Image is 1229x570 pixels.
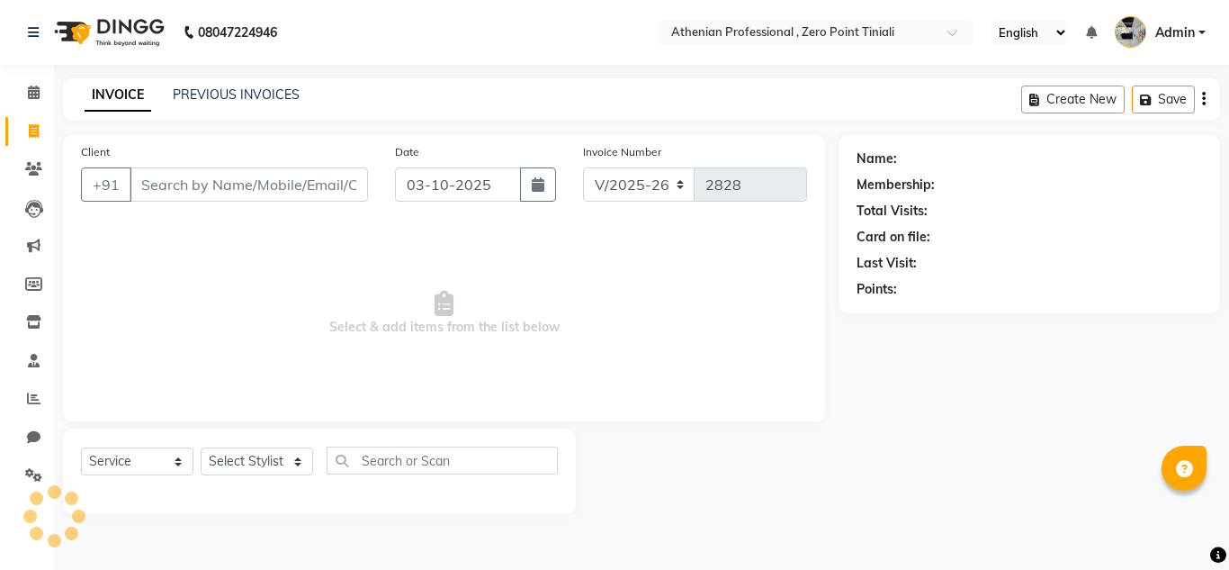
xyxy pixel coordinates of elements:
label: Date [395,144,419,160]
b: 08047224946 [198,7,277,58]
a: PREVIOUS INVOICES [173,86,300,103]
div: Name: [857,149,897,168]
span: Admin [1155,23,1195,42]
div: Membership: [857,176,935,195]
button: Create New [1021,86,1125,113]
input: Search or Scan [327,447,558,475]
div: Total Visits: [857,202,928,221]
img: Admin [1115,16,1146,48]
button: +91 [81,167,131,202]
a: INVOICE [85,79,151,112]
input: Search by Name/Mobile/Email/Code [130,167,368,202]
label: Invoice Number [583,144,661,160]
img: logo [46,7,169,58]
div: Points: [857,280,897,299]
span: Select & add items from the list below [81,223,807,403]
div: Last Visit: [857,254,917,273]
label: Client [81,144,110,160]
div: Card on file: [857,228,930,247]
button: Save [1132,86,1195,113]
